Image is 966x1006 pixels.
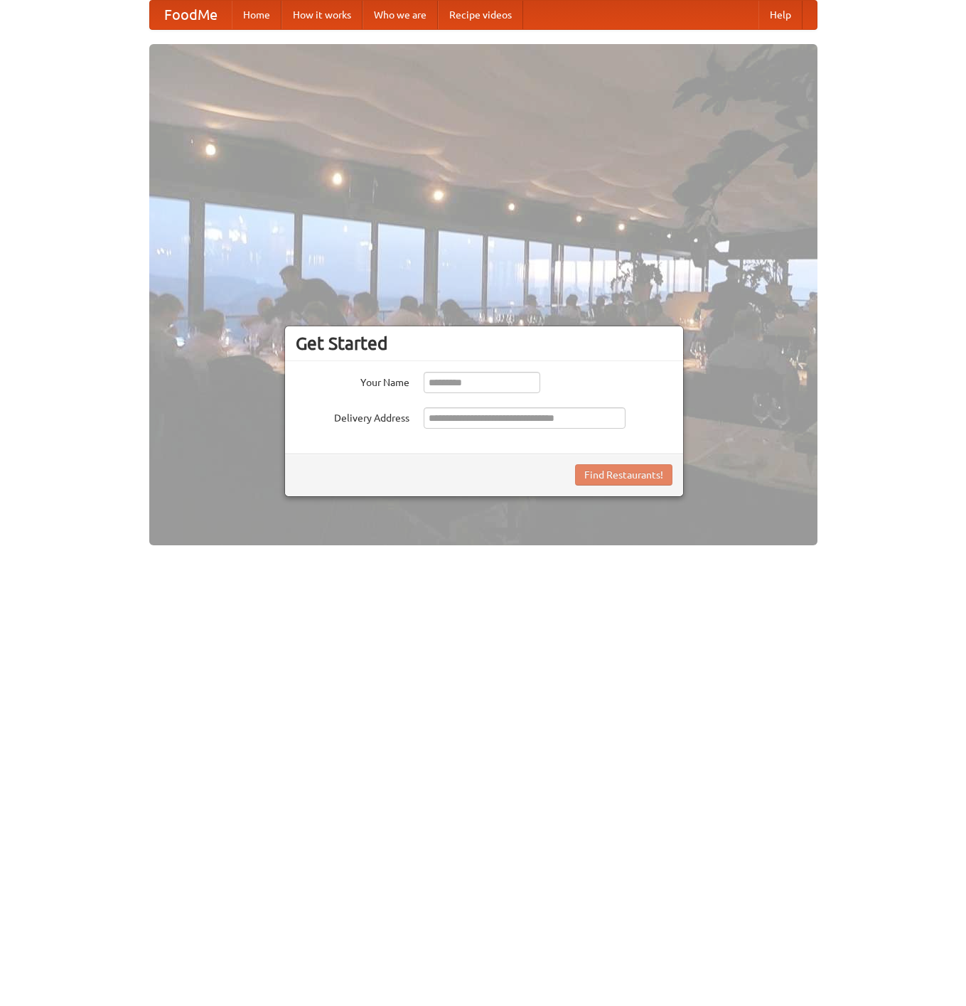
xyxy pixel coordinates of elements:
[281,1,363,29] a: How it works
[575,464,672,486] button: Find Restaurants!
[363,1,438,29] a: Who we are
[296,407,409,425] label: Delivery Address
[150,1,232,29] a: FoodMe
[296,372,409,390] label: Your Name
[296,333,672,354] h3: Get Started
[758,1,803,29] a: Help
[438,1,523,29] a: Recipe videos
[232,1,281,29] a: Home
